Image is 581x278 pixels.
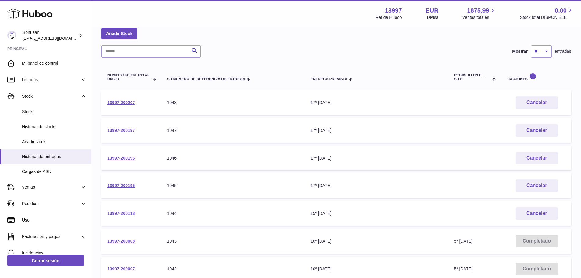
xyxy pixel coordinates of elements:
[167,211,298,216] div: 1044
[23,30,77,41] div: Bonusan
[22,250,87,256] span: Incidencias
[454,73,491,81] span: Recibido en el site
[22,124,87,130] span: Historial de stock
[454,266,473,271] span: 5º [DATE]
[107,183,135,188] a: 13997-200195
[22,139,87,145] span: Añadir stock
[22,201,80,207] span: Pedidos
[7,31,16,40] img: info@bonusan.es
[167,155,298,161] div: 1046
[107,266,135,271] a: 13997-200007
[101,28,137,39] a: Añadir Stock
[310,100,442,106] div: 17º [DATE]
[375,15,402,20] div: Ref de Huboo
[167,266,298,272] div: 1042
[22,184,80,190] span: Ventas
[22,169,87,175] span: Cargas de ASN
[516,179,558,192] button: Cancelar
[520,6,574,20] a: 0,00 Stock total DISPONIBLE
[22,154,87,160] span: Historial de entregas
[107,128,135,133] a: 13997-200197
[385,6,402,15] strong: 13997
[22,93,80,99] span: Stock
[310,155,442,161] div: 17º [DATE]
[22,234,80,240] span: Facturación y pagos
[512,49,528,54] label: Mostrar
[310,183,442,189] div: 17º [DATE]
[516,96,558,109] button: Cancelar
[22,77,80,83] span: Listados
[167,100,298,106] div: 1048
[516,124,558,137] button: Cancelar
[310,128,442,133] div: 17º [DATE]
[7,255,84,266] a: Cerrar sesión
[508,73,565,81] div: Acciones
[23,36,90,41] span: [EMAIL_ADDRESS][DOMAIN_NAME]
[167,238,298,244] div: 1043
[462,15,496,20] span: Ventas totales
[555,6,567,15] span: 0,00
[310,266,442,272] div: 10º [DATE]
[454,239,473,244] span: 5º [DATE]
[516,152,558,164] button: Cancelar
[310,211,442,216] div: 15º [DATE]
[107,100,135,105] a: 13997-200207
[107,73,149,81] span: Número de entrega único
[107,239,135,244] a: 13997-200008
[107,211,135,216] a: 13997-200118
[516,207,558,220] button: Cancelar
[520,15,574,20] span: Stock total DISPONIBLE
[426,6,439,15] strong: EUR
[22,217,87,223] span: Uso
[310,77,347,81] span: Entrega prevista
[167,77,245,81] span: Su número de referencia de entrega
[107,156,135,161] a: 13997-200196
[555,49,571,54] span: entradas
[167,183,298,189] div: 1045
[22,109,87,115] span: Stock
[310,238,442,244] div: 10º [DATE]
[462,6,496,20] a: 1875,99 Ventas totales
[467,6,489,15] span: 1875,99
[167,128,298,133] div: 1047
[427,15,439,20] div: Divisa
[22,60,87,66] span: Mi panel de control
